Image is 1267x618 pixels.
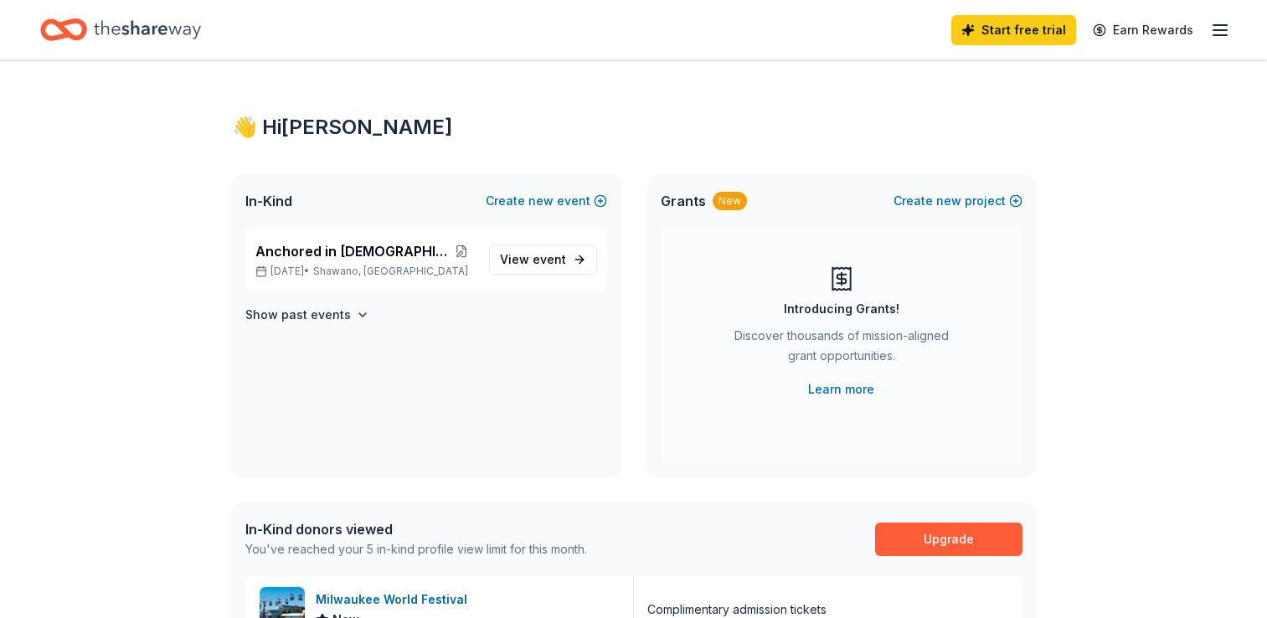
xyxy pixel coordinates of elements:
[313,265,468,278] span: Shawano, [GEOGRAPHIC_DATA]
[784,299,899,319] div: Introducing Grants!
[245,519,587,539] div: In-Kind donors viewed
[232,114,1036,141] div: 👋 Hi [PERSON_NAME]
[533,252,566,266] span: event
[316,590,474,610] div: Milwaukee World Festival
[528,191,554,211] span: new
[486,191,607,211] button: Createnewevent
[951,15,1076,45] a: Start free trial
[245,305,351,325] h4: Show past events
[1083,15,1203,45] a: Earn Rewards
[875,523,1022,556] a: Upgrade
[936,191,961,211] span: new
[894,191,1022,211] button: Createnewproject
[245,539,587,559] div: You've reached your 5 in-kind profile view limit for this month.
[500,250,566,270] span: View
[713,192,747,210] div: New
[661,191,706,211] span: Grants
[245,305,369,325] button: Show past events
[255,241,449,261] span: Anchored in [DEMOGRAPHIC_DATA]
[245,191,292,211] span: In-Kind
[728,326,955,373] div: Discover thousands of mission-aligned grant opportunities.
[808,379,874,399] a: Learn more
[489,245,597,275] a: View event
[255,265,476,278] p: [DATE] •
[40,10,201,49] a: Home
